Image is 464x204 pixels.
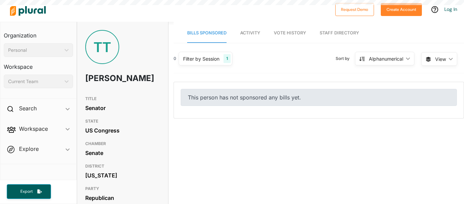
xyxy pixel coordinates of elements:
[85,170,160,181] div: [US_STATE]
[224,54,231,63] div: 1
[85,68,130,89] h1: [PERSON_NAME]
[7,184,51,199] button: Export
[335,3,374,16] button: Request Demo
[85,193,160,203] div: Republican
[19,105,37,112] h2: Search
[85,162,160,170] h3: DISTRICT
[8,78,62,85] div: Current Team
[85,117,160,125] h3: STATE
[85,148,160,158] div: Senate
[16,189,37,194] span: Export
[85,140,160,148] h3: CHAMBER
[187,30,227,35] span: Bills Sponsored
[174,56,176,62] div: 0
[240,23,260,43] a: Activity
[4,26,73,41] h3: Organization
[335,5,374,13] a: Request Demo
[187,23,227,43] a: Bills Sponsored
[183,55,219,62] div: Filter by Session
[85,185,160,193] h3: PARTY
[381,3,422,16] button: Create Account
[336,56,355,62] span: Sort by
[320,23,359,43] a: Staff Directory
[240,30,260,35] span: Activity
[274,23,306,43] a: Vote History
[85,103,160,113] div: Senator
[85,95,160,103] h3: TITLE
[85,30,119,64] div: TT
[4,57,73,72] h3: Workspace
[369,55,403,62] div: Alphanumerical
[274,30,306,35] span: Vote History
[444,6,457,12] a: Log In
[381,5,422,13] a: Create Account
[181,89,457,106] div: This person has not sponsored any bills yet.
[435,56,446,63] span: View
[85,125,160,136] div: US Congress
[8,47,62,54] div: Personal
